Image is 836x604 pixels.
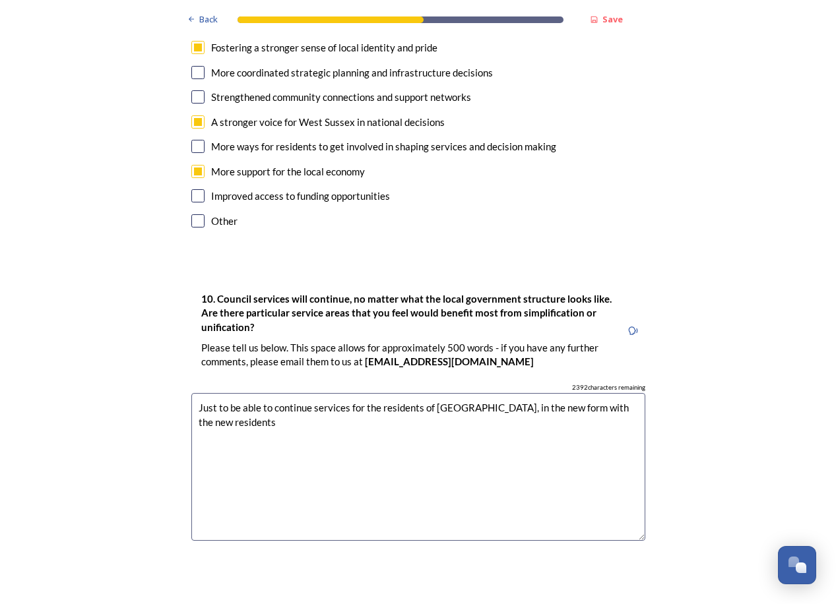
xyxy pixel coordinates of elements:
div: A stronger voice for West Sussex in national decisions [211,115,445,130]
span: 2392 characters remaining [572,383,645,392]
p: Please tell us below. This space allows for approximately 500 words - if you have any further com... [201,341,612,369]
div: More ways for residents to get involved in shaping services and decision making [211,139,556,154]
strong: Save [602,13,623,25]
strong: 10. Council services will continue, no matter what the local government structure looks like. Are... [201,293,614,333]
div: More support for the local economy [211,164,365,179]
div: Improved access to funding opportunities [211,189,390,204]
div: Fostering a stronger sense of local identity and pride [211,40,437,55]
button: Open Chat [778,546,816,584]
div: More coordinated strategic planning and infrastructure decisions [211,65,493,80]
div: Strengthened community connections and support networks [211,90,471,105]
span: Back [199,13,218,26]
textarea: Just to be able to continue services for the residents of [GEOGRAPHIC_DATA], in the new form with... [191,393,645,541]
div: Other [211,214,238,229]
strong: [EMAIL_ADDRESS][DOMAIN_NAME] [365,355,534,367]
